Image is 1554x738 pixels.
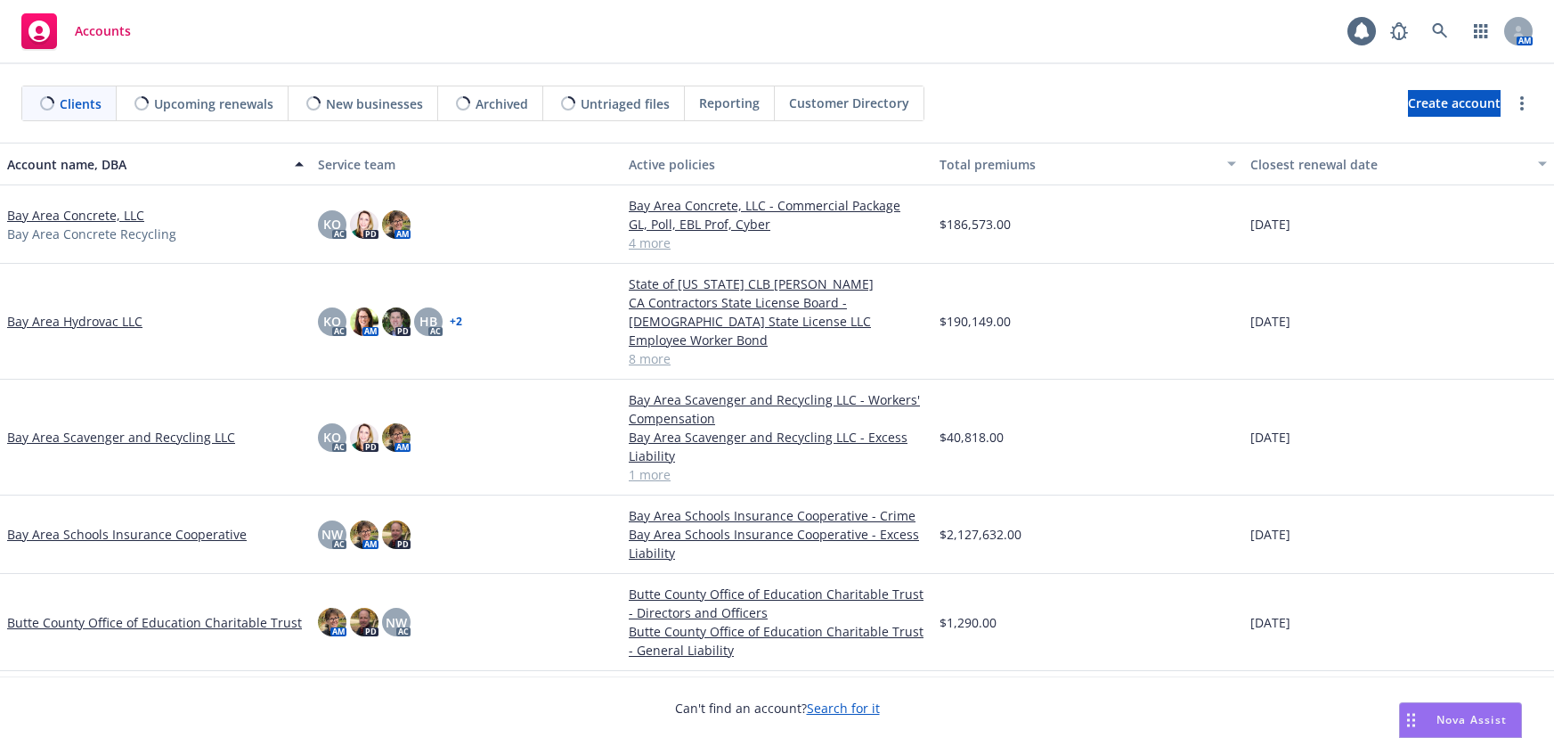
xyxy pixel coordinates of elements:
[382,210,411,239] img: photo
[1250,155,1527,174] div: Closest renewal date
[386,613,407,632] span: NW
[1250,613,1290,632] span: [DATE]
[581,94,670,113] span: Untriaged files
[1250,215,1290,234] span: [DATE]
[350,608,378,636] img: photo
[807,700,880,717] a: Search for it
[382,521,411,549] img: photo
[350,307,378,336] img: photo
[382,307,411,336] img: photo
[323,312,341,331] span: KO
[940,312,1011,331] span: $190,149.00
[321,525,343,544] span: NW
[7,155,284,174] div: Account name, DBA
[476,94,528,113] span: Archived
[1250,525,1290,544] span: [DATE]
[7,613,302,632] a: Butte County Office of Education Charitable Trust
[1511,93,1533,114] a: more
[699,94,760,112] span: Reporting
[629,196,925,215] a: Bay Area Concrete, LLC - Commercial Package
[75,24,131,38] span: Accounts
[629,585,925,622] a: Butte County Office of Education Charitable Trust - Directors and Officers
[675,699,880,717] span: Can't find an account?
[629,428,925,465] a: Bay Area Scavenger and Recycling LLC - Excess Liability
[629,155,925,174] div: Active policies
[622,143,932,185] button: Active policies
[629,390,925,428] a: Bay Area Scavenger and Recycling LLC - Workers' Compensation
[629,234,925,252] a: 4 more
[940,428,1004,447] span: $40,818.00
[382,423,411,452] img: photo
[629,465,925,484] a: 1 more
[1250,312,1290,331] span: [DATE]
[323,428,341,447] span: KO
[940,215,1011,234] span: $186,573.00
[940,525,1021,544] span: $2,127,632.00
[629,506,925,525] a: Bay Area Schools Insurance Cooperative - Crime
[629,215,925,234] a: GL, Poll, EBL Prof, Cyber
[311,143,622,185] button: Service team
[7,225,176,243] span: Bay Area Concrete Recycling
[1400,703,1422,737] div: Drag to move
[1250,428,1290,447] span: [DATE]
[789,94,909,112] span: Customer Directory
[7,428,235,447] a: Bay Area Scavenger and Recycling LLC
[7,525,247,544] a: Bay Area Schools Insurance Cooperative
[629,349,925,368] a: 8 more
[350,423,378,452] img: photo
[629,293,925,349] a: CA Contractors State License Board - [DEMOGRAPHIC_DATA] State License LLC Employee Worker Bond
[350,521,378,549] img: photo
[154,94,273,113] span: Upcoming renewals
[1463,13,1499,49] a: Switch app
[629,622,925,660] a: Butte County Office of Education Charitable Trust - General Liability
[940,613,997,632] span: $1,290.00
[1399,702,1522,738] button: Nova Assist
[60,94,102,113] span: Clients
[932,143,1243,185] button: Total premiums
[1381,13,1417,49] a: Report a Bug
[1408,90,1501,117] a: Create account
[419,312,437,331] span: HB
[326,94,423,113] span: New businesses
[1422,13,1458,49] a: Search
[323,215,341,234] span: KO
[318,608,346,636] img: photo
[350,210,378,239] img: photo
[1408,86,1501,120] span: Create account
[7,312,142,331] a: Bay Area Hydrovac LLC
[940,155,1216,174] div: Total premiums
[450,316,462,327] a: + 2
[1243,143,1554,185] button: Closest renewal date
[14,6,138,56] a: Accounts
[7,206,144,225] a: Bay Area Concrete, LLC
[629,275,925,293] a: State of [US_STATE] CLB [PERSON_NAME]
[1436,712,1507,727] span: Nova Assist
[629,525,925,562] a: Bay Area Schools Insurance Cooperative - Excess Liability
[318,155,614,174] div: Service team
